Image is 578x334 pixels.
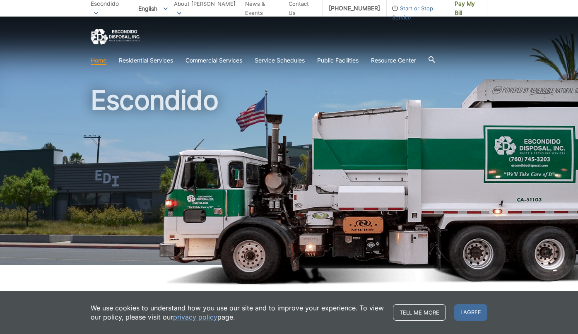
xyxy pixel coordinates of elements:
[454,304,487,321] span: I agree
[91,56,106,65] a: Home
[91,29,140,45] a: EDCD logo. Return to the homepage.
[393,304,446,321] a: Tell me more
[185,56,242,65] a: Commercial Services
[317,56,359,65] a: Public Facilities
[371,56,416,65] a: Resource Center
[255,56,305,65] a: Service Schedules
[119,56,173,65] a: Residential Services
[173,312,217,322] a: privacy policy
[132,2,174,15] span: English
[91,303,385,322] p: We use cookies to understand how you use our site and to improve your experience. To view our pol...
[91,87,487,269] h1: Escondido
